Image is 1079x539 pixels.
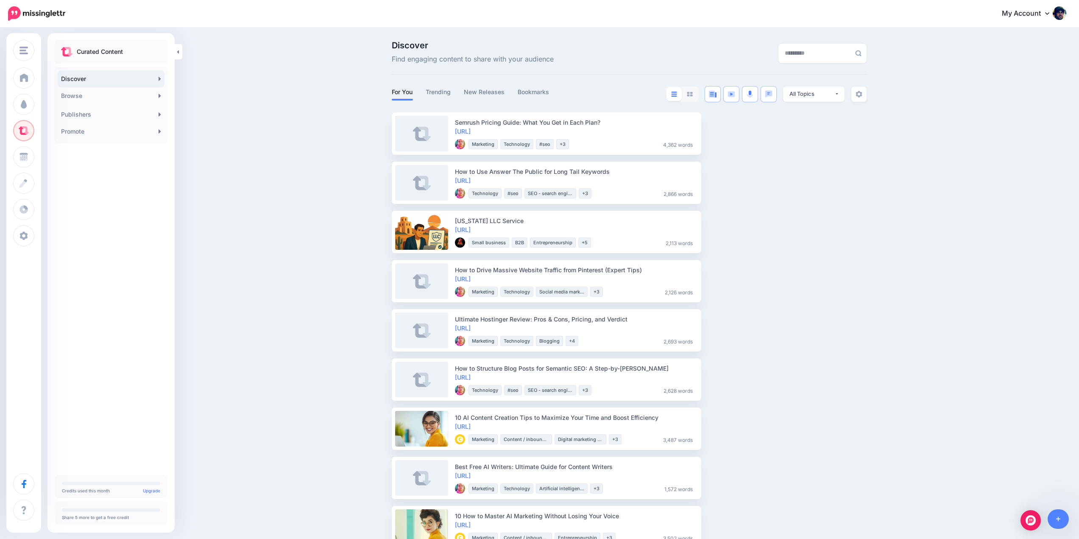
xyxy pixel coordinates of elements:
li: Marketing [468,483,498,494]
li: Marketing [468,139,498,149]
a: My Account [993,3,1066,24]
li: 2,693 words [660,336,696,346]
a: [URL] [455,324,471,332]
div: 10 AI Content Creation Tips to Maximize Your Time and Boost Efficiency [455,413,696,422]
img: search-grey-6.png [855,50,862,56]
img: list-blue.png [671,92,677,97]
div: How to Drive Massive Website Traffic from Pinterest (Expert Tips) [455,265,696,274]
li: 2,866 words [660,188,696,198]
li: Marketing [468,287,498,297]
button: All Topics [783,87,845,102]
img: menu.png [20,47,28,54]
li: 1,572 words [661,483,696,494]
li: +5 [578,237,591,248]
img: Q4V7QUO4NL7KLF7ETPAEVJZD8V2L8K9O_thumb.jpg [455,188,465,198]
li: 2,126 words [661,287,696,297]
span: Find engaging content to share with your audience [392,54,554,65]
li: SEO - search engine optimization [524,188,576,198]
img: Q4V7QUO4NL7KLF7ETPAEVJZD8V2L8K9O_thumb.jpg [455,385,465,395]
li: 2,628 words [660,385,696,395]
a: New Releases [464,87,505,97]
li: +3 [590,287,603,297]
li: 4,362 words [660,139,696,149]
li: +3 [579,188,591,198]
div: Open Intercom Messenger [1020,510,1041,531]
img: Q4V7QUO4NL7KLF7ETPAEVJZD8V2L8K9O_thumb.jpg [455,139,465,149]
li: SEO - search engine optimization [524,385,576,395]
li: Blogging [536,336,563,346]
li: Technology [468,188,502,198]
div: Semrush Pricing Guide: What You Get in Each Plan? [455,118,696,127]
li: +3 [590,483,603,494]
img: curate.png [61,47,72,56]
div: All Topics [789,90,834,98]
img: Q4V7QUO4NL7KLF7ETPAEVJZD8V2L8K9O_thumb.jpg [455,483,465,494]
a: Bookmarks [518,87,549,97]
a: [URL] [455,472,471,479]
li: Artificial intelligence [536,483,588,494]
a: [URL] [455,177,471,184]
img: MQSJWLHJCKXV2AQVWKGQBXABK9I9LYSZ_thumb.gif [455,434,465,444]
a: [URL] [455,374,471,381]
li: #seo [504,385,522,395]
li: 3,487 words [660,434,696,444]
a: Browse [58,87,164,104]
li: Social media marketing [536,287,588,297]
li: Technology [468,385,502,395]
a: [URL] [455,275,471,282]
li: Marketing [468,434,498,444]
a: Trending [426,87,451,97]
li: +4 [566,336,578,346]
li: Technology [500,287,533,297]
a: [URL] [455,226,471,233]
a: Promote [58,123,164,140]
li: Technology [500,336,533,346]
img: Missinglettr [8,6,65,21]
a: Publishers [58,106,164,123]
li: Technology [500,483,533,494]
div: [US_STATE] LLC Service [455,216,696,225]
img: 132269654_104219678259125_2692675508189239118_n-bsa91599_thumb.png [455,237,465,248]
img: microphone.png [747,90,753,98]
span: Discover [392,41,554,50]
li: #seo [504,188,522,198]
li: Small business [468,237,509,248]
a: For You [392,87,413,97]
li: +3 [579,385,591,395]
li: B2B [512,237,527,248]
a: [URL] [455,423,471,430]
div: 10 How to Master AI Marketing Without Losing Your Voice [455,511,696,520]
a: Discover [58,70,164,87]
li: Marketing [468,336,498,346]
li: +3 [556,139,569,149]
div: Ultimate Hostinger Review: Pros & Cons, Pricing, and Verdict [455,315,696,324]
img: Q4V7QUO4NL7KLF7ETPAEVJZD8V2L8K9O_thumb.jpg [455,287,465,297]
div: How to Structure Blog Posts for Semantic SEO: A Step-by-[PERSON_NAME] [455,364,696,373]
li: 2,113 words [662,237,696,248]
img: grid-grey.png [687,92,693,97]
img: video-blue.png [728,91,735,97]
li: Content / inbound marketing [500,434,552,444]
img: chat-square-blue.png [765,90,772,98]
li: #seo [536,139,554,149]
div: How to Use Answer The Public for Long Tail Keywords [455,167,696,176]
a: [URL] [455,128,471,135]
img: article-blue.png [709,91,717,98]
li: +3 [609,434,622,444]
li: Technology [500,139,533,149]
li: Digital marketing strategy [555,434,606,444]
p: Curated Content [77,47,123,57]
img: Q4V7QUO4NL7KLF7ETPAEVJZD8V2L8K9O_thumb.jpg [455,336,465,346]
a: [URL] [455,521,471,528]
div: Best Free AI Writers: Ultimate Guide for Content Writers [455,462,696,471]
li: Entrepreneurship [530,237,576,248]
img: settings-grey.png [856,91,862,98]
